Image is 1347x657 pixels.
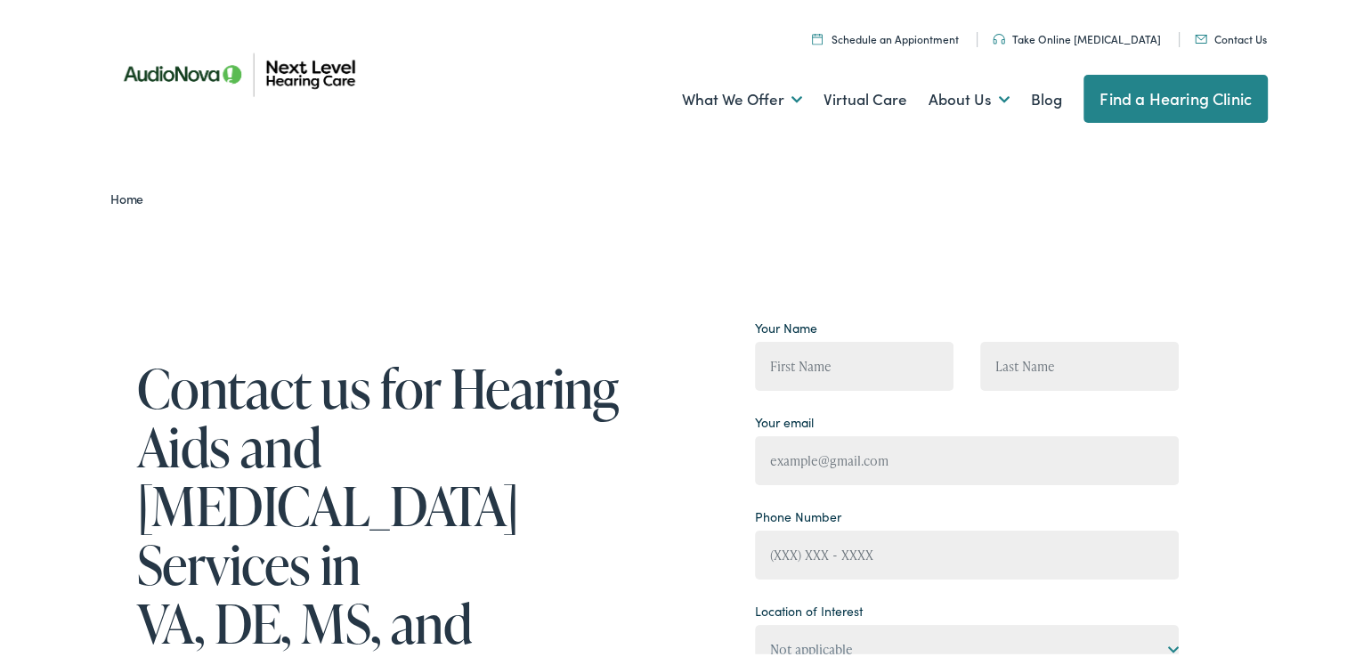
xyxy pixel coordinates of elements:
a: Virtual Care [824,63,907,129]
img: An icon representing mail communication is presented in a unique teal color. [1195,31,1207,40]
img: An icon symbolizing headphones, colored in teal, suggests audio-related services or features. [993,30,1005,41]
label: Your email [755,410,814,428]
a: Schedule an Appiontment [812,28,959,43]
label: Location of Interest [755,598,863,617]
a: Take Online [MEDICAL_DATA] [993,28,1161,43]
a: Contact Us [1195,28,1267,43]
a: About Us [929,63,1010,129]
input: First Name [755,338,953,387]
img: Calendar icon representing the ability to schedule a hearing test or hearing aid appointment at N... [812,29,823,41]
a: Find a Hearing Clinic [1083,71,1268,119]
input: Last Name [980,338,1179,387]
a: What We Offer [682,63,802,129]
input: (XXX) XXX - XXXX [755,527,1179,576]
a: Blog [1031,63,1062,129]
input: example@gmail.com [755,433,1179,482]
label: Your Name [755,315,817,334]
label: Phone Number [755,504,841,523]
a: Home [110,186,152,204]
